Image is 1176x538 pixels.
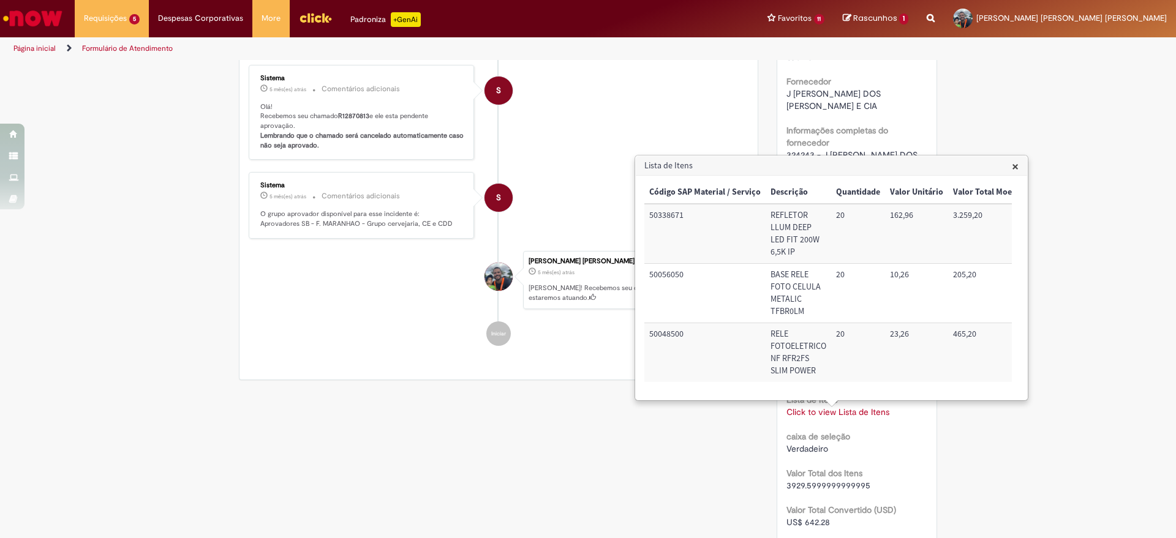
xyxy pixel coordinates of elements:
[350,12,421,27] div: Padroniza
[299,9,332,27] img: click_logo_yellow_360x200.png
[976,13,1167,23] span: [PERSON_NAME] [PERSON_NAME] [PERSON_NAME]
[484,77,513,105] div: System
[644,204,766,263] td: Código SAP Material / Serviço: 50338671
[885,204,948,263] td: Valor Unitário: 162,96
[766,204,831,263] td: Descrição: REFLETOR LLUM DEEP LED FIT 200W 6,5K IP
[786,51,818,62] span: São Luiz
[635,155,1028,401] div: Lista de Itens
[843,13,908,24] a: Rascunhos
[260,182,464,189] div: Sistema
[9,37,775,60] ul: Trilhas de página
[322,84,400,94] small: Comentários adicionais
[778,12,812,24] span: Favoritos
[786,88,883,111] span: J [PERSON_NAME] DOS [PERSON_NAME] E CIA
[786,76,831,87] b: Fornecedor
[391,12,421,27] p: +GenAi
[496,183,501,212] span: S
[538,269,575,276] span: 5 mês(es) atrás
[644,181,766,204] th: Código SAP Material / Serviço
[1,6,64,31] img: ServiceNow
[484,184,513,212] div: System
[260,102,464,151] p: Olá! Recebemos seu chamado e ele esta pendente aprovação.
[538,269,575,276] time: 31/03/2025 10:27:36
[786,406,889,417] a: Click to view Lista de Itens
[885,264,948,323] td: Valor Unitário: 10,26
[948,264,1026,323] td: Valor Total Moeda: 205,20
[529,283,742,302] p: [PERSON_NAME]! Recebemos seu chamado R12870813 e em breve estaremos atuando.
[496,76,501,105] span: S
[786,468,862,479] b: Valor Total dos Itens
[269,86,306,93] time: 31/03/2025 10:27:48
[269,86,306,93] span: 5 mês(es) atrás
[831,323,885,382] td: Quantidade: 20
[260,209,464,228] p: O grupo aprovador disponível para esse incidente é: Aprovadores SB - F. MARANHAO - Grupo cervejar...
[84,12,127,24] span: Requisições
[831,204,885,263] td: Quantidade: 20
[948,181,1026,204] th: Valor Total Moeda
[786,517,830,528] span: US$ 642.28
[636,156,1027,176] h3: Lista de Itens
[853,12,897,24] span: Rascunhos
[885,323,948,382] td: Valor Unitário: 23,26
[529,258,742,265] div: [PERSON_NAME] [PERSON_NAME] [PERSON_NAME]
[831,181,885,204] th: Quantidade
[269,193,306,200] span: 5 mês(es) atrás
[158,12,243,24] span: Despesas Corporativas
[786,125,888,148] b: Informações completas do fornecedor
[948,204,1026,263] td: Valor Total Moeda: 3.259,20
[1012,160,1019,173] button: Close
[484,263,513,291] div: Antonio Fabricio Cardoso Ponciano
[786,149,920,185] span: 324243 - J [PERSON_NAME] DOS [PERSON_NAME] E CIA - 07049976000440
[786,394,837,405] b: Lista de Itens
[13,43,56,53] a: Página inicial
[338,111,369,121] b: R12870813
[322,191,400,201] small: Comentários adicionais
[899,13,908,24] span: 1
[948,323,1026,382] td: Valor Total Moeda: 465,20
[262,12,281,24] span: More
[786,480,870,491] span: 3929.5999999999995
[249,251,748,310] li: Antonio Fabricio Cardoso Ponciano
[766,181,831,204] th: Descrição
[885,181,948,204] th: Valor Unitário
[786,431,850,442] b: caixa de seleção
[644,323,766,382] td: Código SAP Material / Serviço: 50048500
[644,264,766,323] td: Código SAP Material / Serviço: 50056050
[129,14,140,24] span: 5
[269,193,306,200] time: 31/03/2025 10:27:45
[786,443,828,454] span: Verdadeiro
[82,43,173,53] a: Formulário de Atendimento
[786,504,896,515] b: Valor Total Convertido (USD)
[831,264,885,323] td: Quantidade: 20
[814,14,825,24] span: 11
[766,323,831,382] td: Descrição: RELE FOTOELETRICO NF RFR2FS SLIM POWER
[260,131,466,150] b: Lembrando que o chamado será cancelado automaticamente caso não seja aprovado.
[260,75,464,82] div: Sistema
[766,264,831,323] td: Descrição: BASE RELE FOTO CELULA METALIC TFBR0LM
[1012,158,1019,174] span: ×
